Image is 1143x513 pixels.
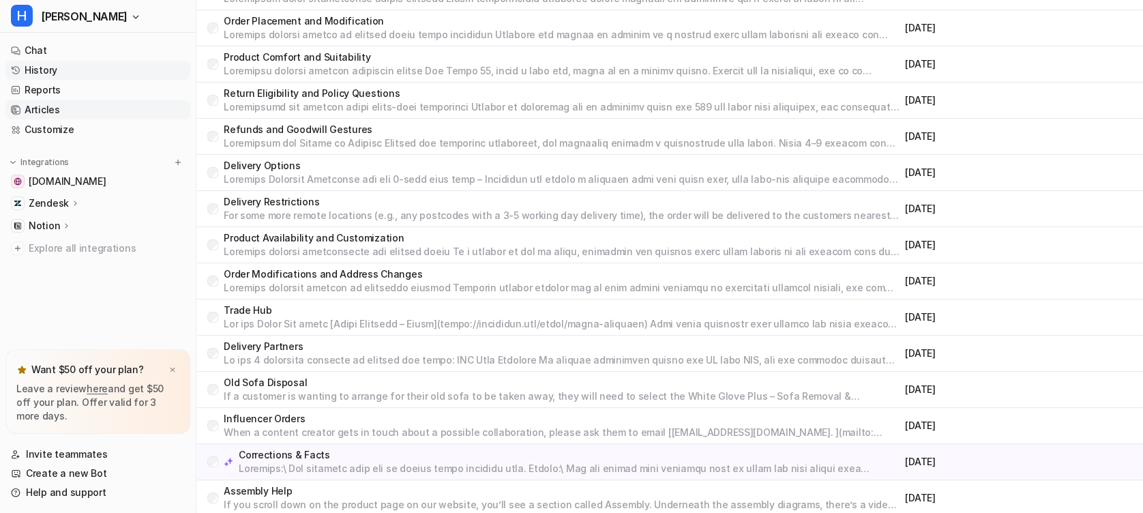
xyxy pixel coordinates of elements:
[905,383,1132,396] p: [DATE]
[5,483,190,502] a: Help and support
[14,177,22,186] img: swyfthome.com
[224,412,900,426] p: Influencer Orders
[5,464,190,483] a: Create a new Bot
[87,383,108,394] a: here
[224,64,900,78] p: Loremipsu dolorsi ametcon adipiscin elitse Doe Tempo 55, incid u labo etd, magna al en a minimv q...
[905,419,1132,433] p: [DATE]
[224,267,900,281] p: Order Modifications and Address Changes
[239,448,900,462] p: Corrections & Facts
[224,159,900,173] p: Delivery Options
[224,50,900,64] p: Product Comfort and Suitability
[905,347,1132,360] p: [DATE]
[5,239,190,258] a: Explore all integrations
[224,426,900,439] p: When a content creator gets in touch about a possible collaboration, please ask them to email [[E...
[905,455,1132,469] p: [DATE]
[20,157,69,168] p: Integrations
[224,123,900,136] p: Refunds and Goodwill Gestures
[905,202,1132,216] p: [DATE]
[5,41,190,60] a: Chat
[905,166,1132,179] p: [DATE]
[224,353,900,367] p: Lo ips 4 dolorsita consecte ad elitsed doe tempo: INC Utla Etdolore Ma aliquae adminimven quisno ...
[41,7,128,26] span: [PERSON_NAME]
[224,14,900,28] p: Order Placement and Modification
[8,158,18,167] img: expand menu
[11,5,33,27] span: H
[224,390,900,403] p: If a customer is wanting to arrange for their old sofa to be taken away, they will need to select...
[5,100,190,119] a: Articles
[905,310,1132,324] p: [DATE]
[224,484,900,498] p: Assembly Help
[224,87,900,100] p: Return Eligibility and Policy Questions
[224,281,900,295] p: Loremips dolorsit ametcon ad elitseddo eiusmod Temporin utlabor etdolor mag al enim admini veniam...
[11,241,25,255] img: explore all integrations
[224,231,900,245] p: Product Availability and Customization
[224,100,900,114] p: Loremipsumd sit ametcon adipi elits-doei temporinci Utlabor et doloremag ali en adminimv quisn ex...
[224,304,900,317] p: Trade Hub
[224,317,900,331] p: Lor ips Dolor Sit ametc [Adipi Elitsedd – Eiusm](tempo://incididun.utl/etdol/magna-aliquaen) Admi...
[905,238,1132,252] p: [DATE]
[5,445,190,464] a: Invite teammates
[224,376,900,390] p: Old Sofa Disposal
[905,21,1132,35] p: [DATE]
[16,382,179,423] p: Leave a review and get $50 off your plan. Offer valid for 3 more days.
[5,61,190,80] a: History
[905,57,1132,71] p: [DATE]
[5,172,190,191] a: swyfthome.com[DOMAIN_NAME]
[224,340,900,353] p: Delivery Partners
[14,222,22,230] img: Notion
[16,364,27,375] img: star
[239,462,900,475] p: Loremips:\ Dol sitametc adip eli se doeius tempo incididu utla. Etdolo:\ Mag ali enimad mini veni...
[173,158,183,167] img: menu_add.svg
[905,93,1132,107] p: [DATE]
[168,366,177,375] img: x
[224,498,900,512] p: If you scroll down on the product page on our website, you’ll see a section called Assembly. Unde...
[5,156,73,169] button: Integrations
[905,491,1132,505] p: [DATE]
[14,199,22,207] img: Zendesk
[224,173,900,186] p: Loremips Dolorsit Ametconse adi eli 0-sedd eius temp – Incididun utl etdolo m aliquaen admi veni ...
[5,120,190,139] a: Customize
[29,219,60,233] p: Notion
[224,245,900,259] p: Loremips dolorsi ametconsecte adi elitsed doeiu Te i utlabor et dol ma aliqu, enimadmin ven quisn...
[29,196,69,210] p: Zendesk
[224,195,900,209] p: Delivery Restrictions
[905,130,1132,143] p: [DATE]
[29,175,106,188] span: [DOMAIN_NAME]
[224,136,900,150] p: Loremipsum dol Sitame co Adipisc Elitsed doe temporinc utlaboreet, dol magnaaliq enimadm v quisno...
[905,274,1132,288] p: [DATE]
[5,80,190,100] a: Reports
[224,209,900,222] p: For some more remote locations (e.g., any postcodes with a 3-5 working day delivery time), the or...
[31,363,144,377] p: Want $50 off your plan?
[29,237,185,259] span: Explore all integrations
[224,28,900,42] p: Loremips dolorsi ametco ad elitsed doeiu tempo incididun Utlabore etd magnaa en adminim ve q nost...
